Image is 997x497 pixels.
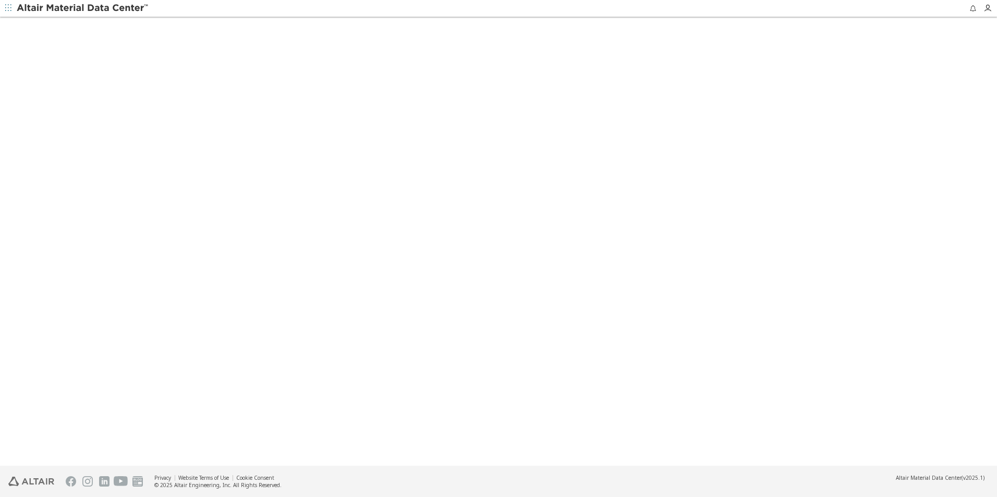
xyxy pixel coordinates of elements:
[154,474,171,481] a: Privacy
[154,481,282,489] div: © 2025 Altair Engineering, Inc. All Rights Reserved.
[178,474,229,481] a: Website Terms of Use
[8,477,54,486] img: Altair Engineering
[896,474,984,481] div: (v2025.1)
[17,3,150,14] img: Altair Material Data Center
[236,474,274,481] a: Cookie Consent
[896,474,962,481] span: Altair Material Data Center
